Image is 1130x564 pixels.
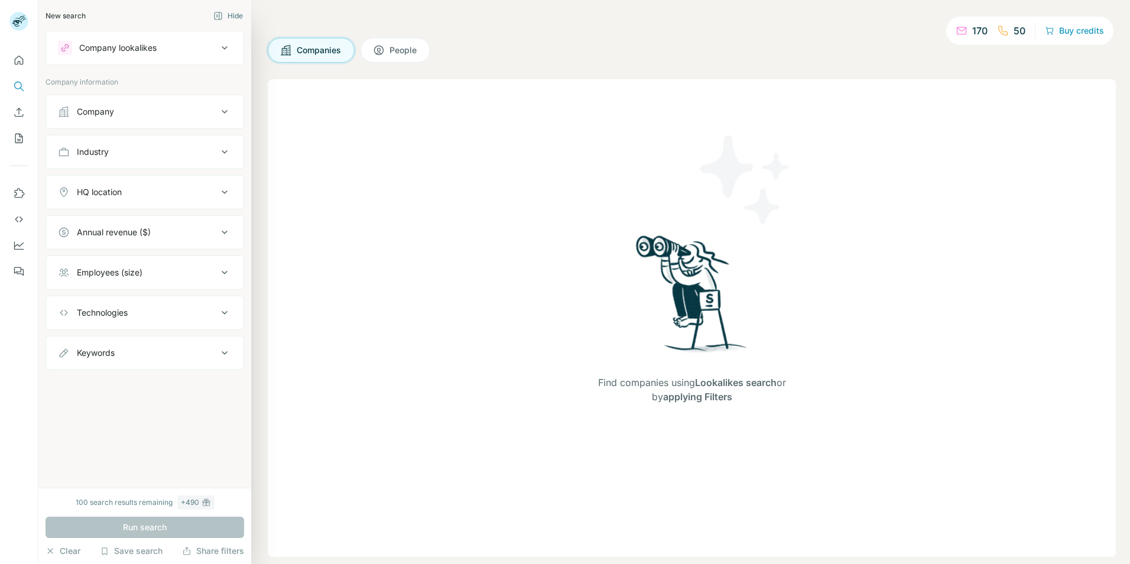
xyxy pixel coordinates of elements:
button: Enrich CSV [9,102,28,123]
span: Lookalikes search [695,377,777,388]
button: Company lookalikes [46,34,243,62]
div: + 490 [181,497,199,508]
div: HQ location [77,186,122,198]
p: 50 [1014,24,1025,38]
img: Surfe Illustration - Stars [692,127,798,233]
button: Use Surfe on LinkedIn [9,183,28,204]
button: Search [9,76,28,97]
div: Company [77,106,114,118]
div: Annual revenue ($) [77,226,151,238]
span: People [389,44,418,56]
div: New search [46,11,86,21]
div: Employees (size) [77,267,142,278]
button: Buy credits [1045,22,1104,39]
span: Companies [297,44,342,56]
button: Technologies [46,299,243,327]
button: Employees (size) [46,258,243,287]
div: Company lookalikes [79,42,157,54]
button: Quick start [9,50,28,71]
button: My lists [9,128,28,149]
button: Clear [46,545,80,557]
button: Industry [46,138,243,166]
button: HQ location [46,178,243,206]
div: Technologies [77,307,128,319]
button: Use Surfe API [9,209,28,230]
button: Share filters [182,545,244,557]
button: Keywords [46,339,243,367]
button: Save search [100,545,163,557]
h4: Search [268,14,1116,31]
button: Company [46,98,243,126]
p: Company information [46,77,244,87]
button: Dashboard [9,235,28,256]
span: Find companies using or by [586,375,798,404]
button: Feedback [9,261,28,282]
button: Hide [205,7,251,25]
div: Keywords [77,347,115,359]
span: applying Filters [663,391,732,403]
button: Annual revenue ($) [46,218,243,247]
div: 100 search results remaining [76,495,215,510]
p: 170 [972,24,988,38]
img: Surfe Illustration - Woman searching with binoculars [631,232,754,364]
div: Industry [77,146,109,158]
